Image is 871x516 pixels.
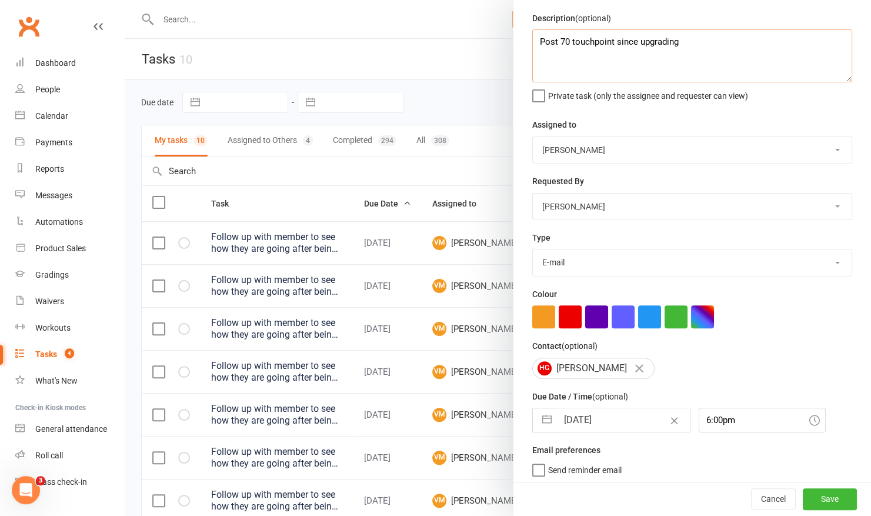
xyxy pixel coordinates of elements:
div: Product Sales [35,244,86,253]
div: [PERSON_NAME] [532,358,655,379]
span: 4 [65,348,74,358]
a: What's New [15,368,124,394]
div: Payments [35,138,72,147]
div: Reports [35,164,64,174]
small: (optional) [592,392,628,401]
div: Messages [35,191,72,200]
span: HG [538,361,552,375]
a: Calendar [15,103,124,129]
a: Class kiosk mode [15,469,124,495]
span: Private task (only the assignee and requester can view) [548,87,748,101]
button: Cancel [751,489,796,510]
label: Contact [532,339,598,352]
div: Class check-in [35,477,87,487]
small: (optional) [575,14,611,23]
div: Tasks [35,349,57,359]
div: Roll call [35,451,63,460]
div: Workouts [35,323,71,332]
div: People [35,85,60,94]
button: Clear Date [664,409,685,431]
a: Waivers [15,288,124,315]
div: Dashboard [35,58,76,68]
a: Messages [15,182,124,209]
a: Product Sales [15,235,124,262]
a: Clubworx [14,12,44,41]
a: General attendance kiosk mode [15,416,124,442]
span: 3 [36,476,45,485]
textarea: Post 70 touchpoint since upgrading [532,29,852,82]
label: Assigned to [532,118,576,131]
label: Due Date / Time [532,390,628,403]
label: Description [532,12,611,25]
div: General attendance [35,424,107,434]
div: Automations [35,217,83,227]
a: Dashboard [15,50,124,76]
label: Email preferences [532,444,600,457]
div: Calendar [35,111,68,121]
a: Payments [15,129,124,156]
label: Colour [532,288,557,301]
label: Type [532,231,550,244]
span: Send reminder email [548,461,622,475]
a: Automations [15,209,124,235]
div: Waivers [35,297,64,306]
iframe: Intercom live chat [12,476,40,504]
a: Gradings [15,262,124,288]
a: People [15,76,124,103]
a: Tasks 4 [15,341,124,368]
a: Roll call [15,442,124,469]
button: Save [803,489,857,510]
a: Reports [15,156,124,182]
small: (optional) [562,341,598,351]
div: Gradings [35,270,69,279]
div: What's New [35,376,78,385]
a: Workouts [15,315,124,341]
label: Requested By [532,175,584,188]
